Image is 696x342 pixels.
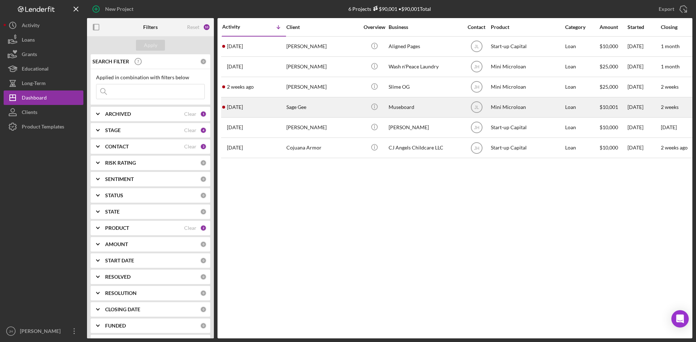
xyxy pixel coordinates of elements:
div: Mini Microloan [491,57,563,76]
b: AMOUNT [105,241,128,247]
div: [PERSON_NAME] [286,77,359,97]
div: Cojuana Armor [286,138,359,157]
div: Loans [22,33,35,49]
button: Grants [4,47,83,62]
div: Clear [184,144,196,149]
div: Product [491,24,563,30]
div: Loan [565,98,599,117]
b: SENTIMENT [105,176,134,182]
div: [PERSON_NAME] [389,118,461,137]
button: Product Templates [4,119,83,134]
div: Start-up Capital [491,37,563,56]
span: $10,001 [600,104,618,110]
b: STAGE [105,127,121,133]
div: 0 [200,290,207,296]
div: Slime OG [389,77,461,97]
div: Clear [184,111,196,117]
button: Dashboard [4,90,83,105]
div: 3 [200,143,207,150]
time: 2025-07-23 22:08 [227,124,243,130]
div: [PERSON_NAME] [286,57,359,76]
text: JH [474,145,479,151]
div: Grants [22,47,37,63]
div: Applied in combination with filters below [96,75,205,80]
span: $25,000 [600,84,618,90]
div: Business [389,24,461,30]
span: $10,000 [600,144,618,151]
div: 0 [200,176,207,182]
b: CLOSING DATE [105,307,140,312]
time: 2025-09-10 20:19 [227,64,243,69]
button: Educational [4,62,83,76]
b: RESOLVED [105,274,130,280]
b: RESOLUTION [105,290,137,296]
div: [DATE] [627,118,660,137]
text: JL [474,105,479,110]
div: Apply [144,40,157,51]
div: Mini Microloan [491,77,563,97]
div: 0 [200,160,207,166]
div: [DATE] [627,98,660,117]
div: Open Intercom Messenger [671,310,689,328]
div: New Project [105,2,133,16]
div: Museboard [389,98,461,117]
div: Sage Gee [286,98,359,117]
div: 0 [200,274,207,280]
div: Aligned Pages [389,37,461,56]
text: JH [474,125,479,130]
div: Mini Microloan [491,98,563,117]
b: RISK RATING [105,160,136,166]
div: Client [286,24,359,30]
b: Filters [143,24,158,30]
div: Clear [184,127,196,133]
div: [PERSON_NAME] [286,118,359,137]
time: 2 weeks ago [661,144,688,151]
div: Start-up Capital [491,118,563,137]
text: JH [9,329,13,333]
button: Activity [4,18,83,33]
time: [DATE] [661,124,677,130]
b: STATUS [105,193,123,198]
time: 1 month [661,63,680,69]
div: CJ Angels Childcare LLC [389,138,461,157]
text: JL [474,44,479,49]
div: [DATE] [627,138,660,157]
div: Reset [187,24,199,30]
time: 2025-08-27 18:11 [227,104,243,110]
button: Export [651,2,692,16]
time: 2 weeks [661,104,679,110]
div: 10 [203,24,210,31]
div: Activity [222,24,254,30]
div: 0 [200,322,207,329]
div: Long-Term [22,76,46,92]
div: Educational [22,62,49,78]
span: $10,000 [600,43,618,49]
button: Loans [4,33,83,47]
button: New Project [87,2,141,16]
button: Long-Term [4,76,83,90]
div: Export [659,2,674,16]
div: $90,001 [371,6,397,12]
button: JH[PERSON_NAME] [4,324,83,338]
b: PRODUCT [105,225,129,231]
div: [PERSON_NAME] [286,37,359,56]
time: 1 month [661,43,680,49]
button: Apply [136,40,165,51]
div: 1 [200,111,207,117]
div: Overview [361,24,388,30]
div: 4 [200,127,207,134]
b: SEARCH FILTER [92,59,129,64]
div: Contact [463,24,490,30]
div: Loan [565,37,599,56]
button: Clients [4,105,83,119]
div: [DATE] [627,37,660,56]
time: 2025-07-16 17:03 [227,145,243,151]
div: Loan [565,118,599,137]
div: Started [627,24,660,30]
